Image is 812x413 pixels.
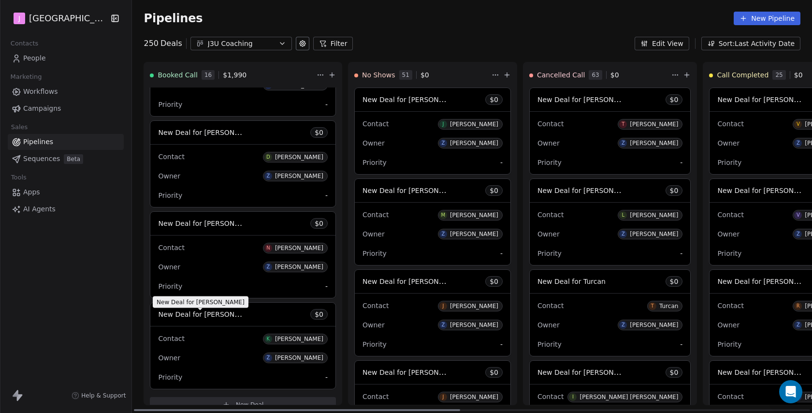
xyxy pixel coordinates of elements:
div: Open Intercom Messenger [779,380,802,403]
span: Owner [158,263,180,271]
div: Z [441,321,445,329]
span: Priority [362,159,387,166]
div: Booked Call16$1,990 [150,62,315,88]
a: Help & Support [72,392,126,399]
span: Sales [7,120,32,134]
span: New Deal for [PERSON_NAME] [158,128,260,137]
div: [PERSON_NAME] [630,121,678,128]
a: Workflows [8,84,124,100]
span: New Deal for [PERSON_NAME] [158,219,260,228]
div: New Deal for [PERSON_NAME]$0ContactL[PERSON_NAME]OwnerZ[PERSON_NAME]Priority- [529,178,691,265]
span: New Deal for [PERSON_NAME] [362,368,464,377]
span: Owner [362,230,385,238]
div: [PERSON_NAME] [630,322,678,328]
a: SequencesBeta [8,151,124,167]
span: AI Agents [23,204,56,214]
div: [PERSON_NAME] [450,121,498,128]
button: New Pipeline [734,12,800,25]
div: No Shows51$0 [354,62,490,88]
span: $ 0 [670,368,679,377]
button: New Deal [150,397,336,413]
span: Priority [158,101,182,108]
span: Contact [362,302,389,310]
a: Campaigns [8,101,124,117]
div: New Deal for [PERSON_NAME]$0ContactM[PERSON_NAME]OwnerZ[PERSON_NAME]Priority- [354,178,511,265]
span: Owner [717,321,739,329]
span: Priority [717,250,741,257]
div: Z [266,172,270,180]
div: New Deal for [PERSON_NAME]$0ContactN[PERSON_NAME]OwnerZ[PERSON_NAME]Priority- [150,211,336,298]
span: - [500,158,503,167]
span: 63 [589,70,602,80]
span: Contact [717,211,743,219]
div: New Deal for [PERSON_NAME]$0ContactK[PERSON_NAME]OwnerZ[PERSON_NAME]Priority- [150,302,336,389]
span: Contact [717,120,743,128]
span: $ 1,990 [223,70,246,80]
div: [PERSON_NAME] [450,140,498,147]
span: Sequences [23,154,60,164]
span: - [500,249,503,258]
span: Priority [362,340,387,348]
div: [PERSON_NAME] [275,336,323,342]
span: $ 0 [610,70,619,80]
span: - [680,249,682,258]
span: - [680,158,682,167]
span: Priority [717,159,741,166]
span: New Deal for [PERSON_NAME] [PERSON_NAME] [537,368,698,377]
span: - [680,339,682,349]
span: $ 0 [670,186,679,195]
div: D [266,153,270,161]
span: Priority [537,159,562,166]
div: Z [797,230,800,238]
div: Z [441,230,445,238]
span: Contact [158,244,184,251]
div: Z [797,321,800,329]
span: Contact [537,211,564,219]
span: $ 0 [794,70,803,80]
div: M [441,211,446,219]
div: 250 [144,38,182,49]
span: Pipelines [144,12,203,25]
span: Deals [160,38,182,49]
div: New Deal for [PERSON_NAME]$0ContactJ[PERSON_NAME]OwnerZ[PERSON_NAME]Priority- [354,269,511,356]
span: People [23,53,46,63]
div: Turcan [659,303,679,310]
div: New Deal for [PERSON_NAME]$0ContactJ[PERSON_NAME]OwnerZ[PERSON_NAME]Priority- [354,88,511,175]
span: $ 0 [670,277,679,286]
span: Contact [537,120,564,128]
div: Cancelled Call63$0 [529,62,669,88]
span: Campaigns [23,103,61,114]
div: L [622,211,625,219]
div: T [651,302,654,310]
div: R [797,302,800,310]
span: Contact [537,393,564,400]
span: Contact [717,393,743,400]
span: Contact [362,120,389,128]
span: New Deal for Turcan [537,278,606,285]
span: Owner [158,354,180,362]
span: Owner [362,321,385,329]
span: Priority [362,250,387,257]
div: [PERSON_NAME] [275,245,323,251]
div: [PERSON_NAME] [275,154,323,161]
span: 16 [202,70,215,80]
div: [PERSON_NAME] [450,212,498,219]
span: Owner [537,321,560,329]
span: Priority [537,340,562,348]
span: New Deal for [PERSON_NAME] [158,310,260,319]
span: $ 0 [315,128,323,137]
span: No Shows [362,70,395,80]
div: K [267,335,270,343]
span: Priority [158,282,182,290]
div: New Deal for [PERSON_NAME]$0ContactD[PERSON_NAME]OwnerZ[PERSON_NAME]Priority- [150,120,336,207]
span: $ 0 [490,277,498,286]
span: - [325,191,328,200]
div: T [622,120,624,128]
button: Sort: Last Activity Date [701,37,800,50]
span: - [325,281,328,291]
span: Owner [717,139,739,147]
span: New Deal for [PERSON_NAME] [537,186,639,195]
span: Contact [158,335,184,342]
span: Priority [537,250,562,257]
span: Marketing [6,70,46,84]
